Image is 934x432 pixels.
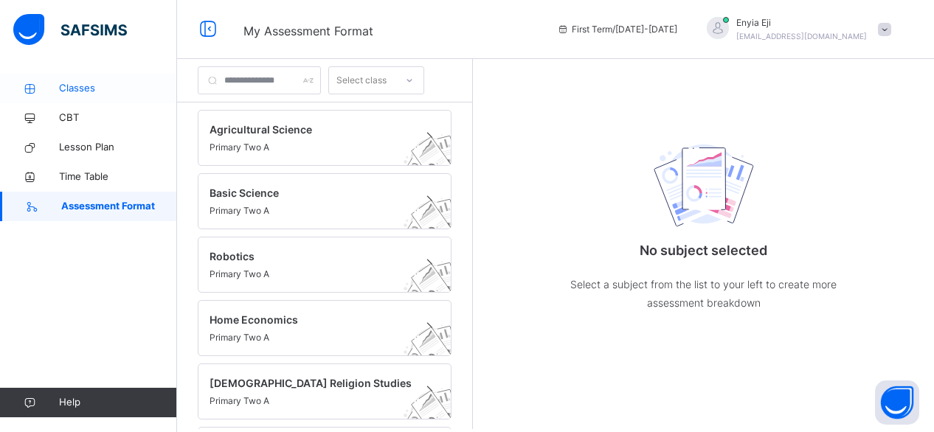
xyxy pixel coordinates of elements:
span: My Assessment Format [243,24,373,38]
img: structure.cad45ed73ac2f6accb5d2a2efd3b9748.svg [394,187,475,265]
img: structure.cad45ed73ac2f6accb5d2a2efd3b9748.svg [394,123,475,201]
span: Assessment Format [61,199,177,214]
span: session/term information [557,23,677,36]
span: Primary Two A [210,394,412,408]
img: structure.cad45ed73ac2f6accb5d2a2efd3b9748.svg [394,250,475,328]
img: safsims [13,14,127,45]
div: No subject selected [556,102,851,342]
span: Primary Two A [210,204,412,217]
span: Agricultural Science [210,122,412,137]
p: No subject selected [556,240,851,260]
span: Primary Two A [210,141,412,154]
span: Primary Two A [210,268,412,281]
span: Primary Two A [210,331,412,344]
span: CBT [59,111,177,125]
p: Select a subject from the list to your left to create more assessment breakdown [556,275,851,312]
span: Time Table [59,170,177,184]
span: Enyia Eji [736,16,867,29]
span: Help [59,395,176,410]
span: [DEMOGRAPHIC_DATA] Religion Studies [210,375,412,391]
button: Open asap [875,380,919,425]
img: structure.cad45ed73ac2f6accb5d2a2efd3b9748.svg [394,313,475,391]
span: Basic Science [210,185,412,201]
div: Select class [336,66,387,94]
span: Lesson Plan [59,140,177,155]
span: [EMAIL_ADDRESS][DOMAIN_NAME] [736,32,867,41]
span: Home Economics [210,312,412,327]
span: Classes [59,81,177,96]
span: Robotics [210,248,412,264]
img: structure.cad45ed73ac2f6accb5d2a2efd3b9748.svg [648,142,759,234]
div: EnyiaEji [692,16,899,43]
